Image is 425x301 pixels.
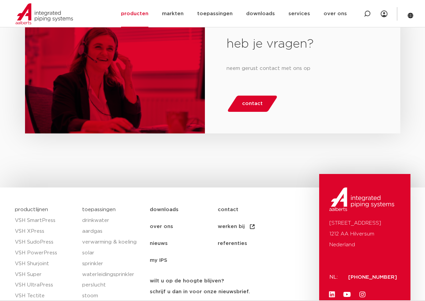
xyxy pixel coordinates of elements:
[150,252,218,269] a: my IPS
[218,235,286,252] a: referenties
[82,280,143,291] a: perslucht
[15,269,76,280] a: VSH Super
[329,218,400,250] p: [STREET_ADDRESS] 1212 AA Hilversum Nederland
[150,218,218,235] a: over ons
[348,275,397,280] a: [PHONE_NUMBER]
[218,201,286,218] a: contact
[227,96,278,112] a: contact
[82,215,143,226] a: drinkwater
[15,226,76,237] a: VSH XPress
[150,201,316,269] nav: Menu
[329,272,340,283] p: NL:
[82,248,143,258] a: solar
[15,215,76,226] a: VSH SmartPress
[82,226,143,237] a: aardgas
[15,248,76,258] a: VSH PowerPress
[150,289,250,294] strong: schrijf u dan in voor onze nieuwsbrief.
[82,258,143,269] a: sprinkler
[242,98,263,109] span: contact
[150,278,224,283] strong: wilt u op de hoogte blijven?
[82,237,143,248] a: verwarming & koeling
[82,207,116,212] a: toepassingen
[150,235,218,252] a: nieuws
[15,258,76,269] a: VSH Shurjoint
[150,201,218,218] a: downloads
[218,218,286,235] a: werken bij
[82,269,143,280] a: waterleidingsprinkler
[227,63,378,74] p: neem gerust contact met ons op
[15,237,76,248] a: VSH SudoPress
[15,207,48,212] a: productlijnen
[227,36,378,52] h2: heb je vragen?
[15,280,76,291] a: VSH UltraPress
